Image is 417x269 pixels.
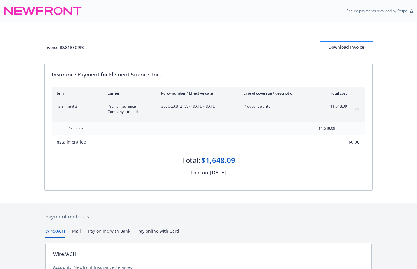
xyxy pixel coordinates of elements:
[191,169,208,177] div: Due on
[243,104,315,109] span: Product Liability
[44,44,85,51] div: Invoice ID: 81EEC9FC
[161,104,234,109] span: #57UGABT2RVL - [DATE]-[DATE]
[320,41,373,53] button: Download Invoice
[55,104,98,109] span: Installment 3
[210,169,226,177] div: [DATE]
[45,213,372,221] div: Payment methods
[108,91,151,96] div: Carrier
[324,91,347,96] div: Total cost
[52,71,365,78] div: Insurance Payment for Element Science, Inc.
[243,91,315,96] div: Line of coverage / description
[352,104,362,113] button: collapse content
[68,125,83,131] span: Premium
[324,104,347,109] span: $1,648.09
[108,104,151,115] span: Pacific Insurance Company, Limited
[300,124,339,133] input: 0.00
[346,8,407,13] p: Secure payments provided by Stripe
[72,228,81,238] button: Mail
[182,155,200,165] div: Total:
[55,91,98,96] div: Item
[52,100,365,118] div: Installment 3Pacific Insurance Company, Limited#57UGABT2RVL - [DATE]-[DATE]Product Liability$1,64...
[320,42,373,53] div: Download Invoice
[137,228,179,238] button: Pay online with Card
[161,91,234,96] div: Policy number / Effective date
[53,250,77,258] div: Wire/ACH
[45,228,65,238] button: Wire/ACH
[201,155,235,165] div: $1,648.09
[88,228,130,238] button: Pay online with Bank
[55,139,86,145] span: Installment fee
[324,137,363,146] input: 0.00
